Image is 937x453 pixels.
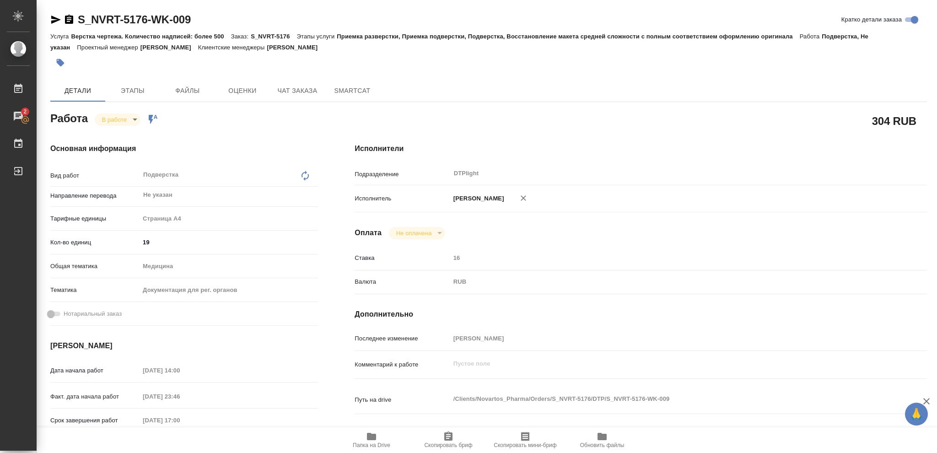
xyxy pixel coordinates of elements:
span: Обновить файлы [580,442,625,448]
p: Тематика [50,286,140,295]
button: Обновить файлы [564,427,641,453]
h4: Оплата [355,227,382,238]
p: Вид работ [50,171,140,180]
p: Тарифные единицы [50,214,140,223]
p: Исполнитель [355,194,450,203]
p: [PERSON_NAME] [450,194,504,203]
div: Медицина [140,259,318,274]
input: Пустое поле [140,390,220,403]
span: Чат заказа [275,85,319,97]
button: Не оплачена [393,229,434,237]
p: Приемка разверстки, Приемка подверстки, Подверстка, Восстановление макета средней сложности с пол... [337,33,799,40]
input: Пустое поле [450,251,879,264]
p: [PERSON_NAME] [140,44,198,51]
h4: Основная информация [50,143,318,154]
span: 2 [18,107,32,116]
button: Папка на Drive [333,427,410,453]
p: Общая тематика [50,262,140,271]
p: S_NVRT-5176 [251,33,296,40]
button: Скопировать бриф [410,427,487,453]
p: Работа [800,33,822,40]
a: 2 [2,105,34,128]
p: Дата начала работ [50,366,140,375]
button: Скопировать ссылку [64,14,75,25]
div: Документация для рег. органов [140,282,318,298]
h4: [PERSON_NAME] [50,340,318,351]
span: Кратко детали заказа [841,15,902,24]
p: [PERSON_NAME] [267,44,324,51]
button: Добавить тэг [50,53,70,73]
input: Пустое поле [450,332,879,345]
div: В работе [95,113,140,126]
div: В работе [389,227,445,239]
p: Заказ: [231,33,251,40]
p: Подразделение [355,170,450,179]
span: Детали [56,85,100,97]
h2: Работа [50,109,88,126]
p: Проектный менеджер [77,44,140,51]
button: 🙏 [905,403,928,426]
button: Удалить исполнителя [513,188,533,208]
p: Этапы услуги [297,33,337,40]
p: Услуга [50,33,71,40]
span: 🙏 [909,404,924,424]
span: Скопировать бриф [424,442,472,448]
span: Файлы [166,85,210,97]
input: Пустое поле [140,364,220,377]
h2: 304 RUB [872,113,916,129]
span: Оценки [221,85,264,97]
h4: Исполнители [355,143,927,154]
button: Скопировать мини-бриф [487,427,564,453]
div: Страница А4 [140,211,318,226]
p: Кол-во единиц [50,238,140,247]
p: Факт. дата начала работ [50,392,140,401]
p: Ставка [355,253,450,263]
input: ✎ Введи что-нибудь [140,236,318,249]
p: Срок завершения работ [50,416,140,425]
button: В работе [99,116,129,124]
span: Папка на Drive [353,442,390,448]
span: Скопировать мини-бриф [494,442,556,448]
input: Пустое поле [140,414,220,427]
a: S_NVRT-5176-WK-009 [78,13,191,26]
span: SmartCat [330,85,374,97]
p: Последнее изменение [355,334,450,343]
p: Комментарий к работе [355,360,450,369]
span: Нотариальный заказ [64,309,122,318]
button: Скопировать ссылку для ЯМессенджера [50,14,61,25]
p: Верстка чертежа. Количество надписей: более 500 [71,33,231,40]
p: Путь на drive [355,395,450,404]
span: Этапы [111,85,155,97]
p: Валюта [355,277,450,286]
textarea: /Clients/Novartos_Pharma/Orders/S_NVRT-5176/DTP/S_NVRT-5176-WK-009 [450,391,879,407]
p: Направление перевода [50,191,140,200]
h4: Дополнительно [355,309,927,320]
div: RUB [450,274,879,290]
p: Клиентские менеджеры [198,44,267,51]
